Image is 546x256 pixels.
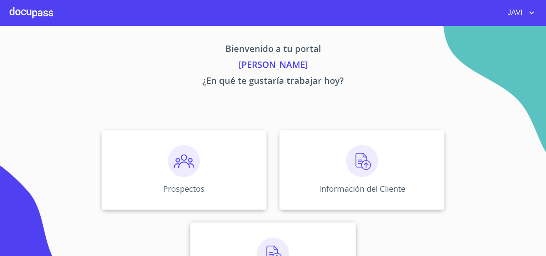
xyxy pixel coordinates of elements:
button: account of current user [502,6,536,19]
p: ¿En qué te gustaría trabajar hoy? [27,74,519,90]
span: JAVI [502,6,527,19]
p: [PERSON_NAME] [27,58,519,74]
p: Prospectos [163,183,205,194]
img: prospectos.png [168,145,200,177]
p: Información del Cliente [319,183,405,194]
img: carga.png [346,145,378,177]
p: Bienvenido a tu portal [27,42,519,58]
